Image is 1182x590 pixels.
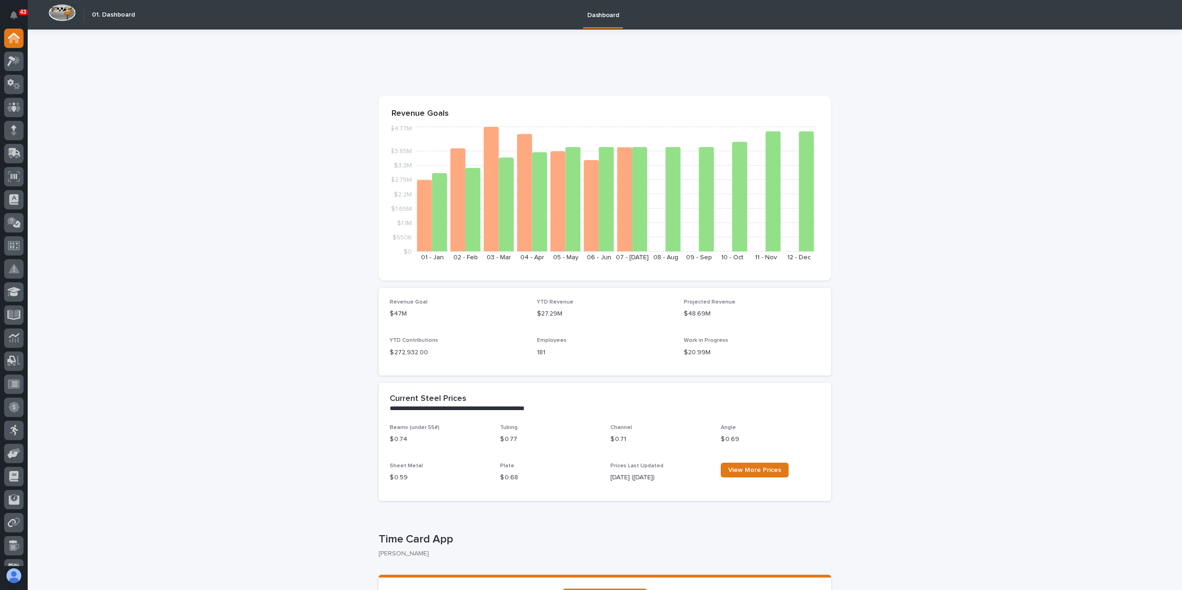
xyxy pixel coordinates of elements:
[397,220,412,226] tspan: $1.1M
[537,309,673,319] p: $27.29M
[537,348,673,358] p: 181
[787,254,811,261] text: 12 - Dec
[487,254,511,261] text: 03 - Mar
[520,254,544,261] text: 04 - Apr
[92,11,135,19] h2: 01. Dashboard
[392,109,818,119] p: Revenue Goals
[390,425,440,430] span: Beams (under 55#)
[684,309,820,319] p: $48.69M
[616,254,649,261] text: 07 - [DATE]
[537,338,567,343] span: Employees
[390,463,423,469] span: Sheet Metal
[537,299,573,305] span: YTD Revenue
[390,435,489,444] p: $ 0.74
[728,467,781,473] span: View More Prices
[684,299,736,305] span: Projected Revenue
[653,254,678,261] text: 08 - Aug
[394,191,412,197] tspan: $2.2M
[390,125,412,132] tspan: $4.77M
[390,148,412,155] tspan: $3.85M
[610,463,663,469] span: Prices Last Updated
[421,254,444,261] text: 01 - Jan
[500,425,518,430] span: Tubing
[500,473,599,483] p: $ 0.68
[721,435,820,444] p: $ 0.69
[684,338,728,343] span: Work in Progress
[610,473,710,483] p: [DATE] ([DATE])
[391,177,412,183] tspan: $2.75M
[379,550,824,558] p: [PERSON_NAME]
[390,348,526,358] p: $ 272,932.00
[4,6,24,25] button: Notifications
[610,435,710,444] p: $ 0.71
[500,435,599,444] p: $ 0.77
[610,425,632,430] span: Channel
[755,254,777,261] text: 11 - Nov
[453,254,478,261] text: 02 - Feb
[686,254,712,261] text: 09 - Sep
[390,394,466,404] h2: Current Steel Prices
[390,299,428,305] span: Revenue Goal
[721,254,743,261] text: 10 - Oct
[390,338,438,343] span: YTD Contributions
[721,425,736,430] span: Angle
[390,473,489,483] p: $ 0.59
[684,348,820,358] p: $20.99M
[587,254,611,261] text: 06 - Jun
[20,9,26,15] p: 43
[394,162,412,169] tspan: $3.3M
[553,254,579,261] text: 05 - May
[390,309,526,319] p: $47M
[721,463,789,477] a: View More Prices
[404,249,412,255] tspan: $0
[379,533,827,546] p: Time Card App
[48,4,76,21] img: Workspace Logo
[12,11,24,26] div: Notifications43
[500,463,514,469] span: Plate
[392,234,412,240] tspan: $550K
[4,566,24,585] button: users-avatar
[391,205,412,212] tspan: $1.65M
